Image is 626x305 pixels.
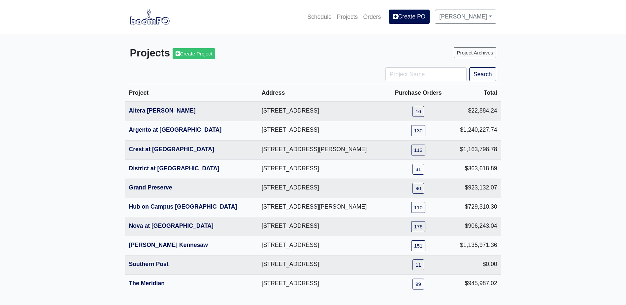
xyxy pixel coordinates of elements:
[258,275,387,294] td: [STREET_ADDRESS]
[129,280,165,287] a: The Meridian
[129,126,222,133] a: Argento at [GEOGRAPHIC_DATA]
[125,84,258,102] th: Project
[360,10,383,24] a: Orders
[469,67,496,81] button: Search
[449,179,501,198] td: $923,132.07
[258,198,387,217] td: [STREET_ADDRESS][PERSON_NAME]
[129,203,237,210] a: Hub on Campus [GEOGRAPHIC_DATA]
[130,9,170,24] img: boomPO
[412,259,424,270] a: 11
[449,198,501,217] td: $729,310.30
[305,10,334,24] a: Schedule
[334,10,361,24] a: Projects
[435,10,496,23] a: [PERSON_NAME]
[385,67,467,81] input: Project Name
[449,159,501,179] td: $363,618.89
[411,125,426,136] a: 130
[258,236,387,255] td: [STREET_ADDRESS]
[449,140,501,159] td: $1,163,798.78
[258,102,387,121] td: [STREET_ADDRESS]
[129,222,214,229] a: Nova at [GEOGRAPHIC_DATA]
[258,140,387,159] td: [STREET_ADDRESS][PERSON_NAME]
[389,10,430,23] a: Create PO
[173,48,215,59] a: Create Project
[449,102,501,121] td: $22,884.24
[258,255,387,275] td: [STREET_ADDRESS]
[129,107,196,114] a: Altera [PERSON_NAME]
[449,84,501,102] th: Total
[129,261,169,267] a: Southern Post
[129,165,219,172] a: District at [GEOGRAPHIC_DATA]
[387,84,450,102] th: Purchase Orders
[258,159,387,179] td: [STREET_ADDRESS]
[454,47,496,58] a: Project Archives
[258,121,387,140] td: [STREET_ADDRESS]
[449,121,501,140] td: $1,240,227.74
[449,236,501,255] td: $1,135,971.36
[449,217,501,236] td: $906,243.04
[412,183,424,194] a: 90
[258,84,387,102] th: Address
[412,106,424,117] a: 16
[129,146,214,152] a: Crest at [GEOGRAPHIC_DATA]
[449,275,501,294] td: $945,987.02
[258,179,387,198] td: [STREET_ADDRESS]
[449,255,501,275] td: $0.00
[412,164,424,175] a: 31
[411,221,426,232] a: 176
[412,279,424,289] a: 99
[411,240,426,251] a: 151
[258,217,387,236] td: [STREET_ADDRESS]
[411,202,426,213] a: 110
[129,184,172,191] a: Grand Preserve
[130,47,308,59] h3: Projects
[129,242,208,248] a: [PERSON_NAME] Kennesaw
[411,145,426,155] a: 112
